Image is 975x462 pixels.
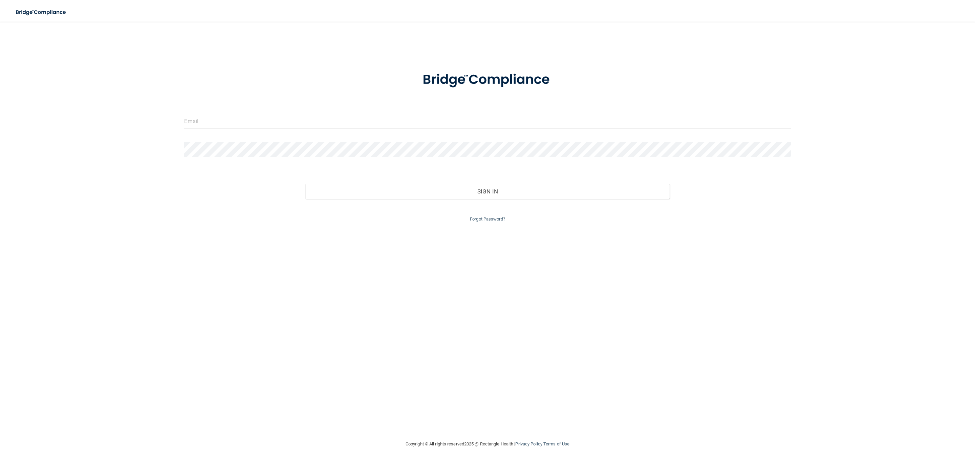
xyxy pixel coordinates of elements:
input: Email [184,114,791,129]
button: Sign In [305,184,669,199]
a: Privacy Policy [515,441,542,446]
div: Copyright © All rights reserved 2025 @ Rectangle Health | | [364,433,611,455]
img: bridge_compliance_login_screen.278c3ca4.svg [409,62,566,97]
img: bridge_compliance_login_screen.278c3ca4.svg [10,5,72,19]
a: Terms of Use [543,441,569,446]
a: Forgot Password? [470,216,505,222]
